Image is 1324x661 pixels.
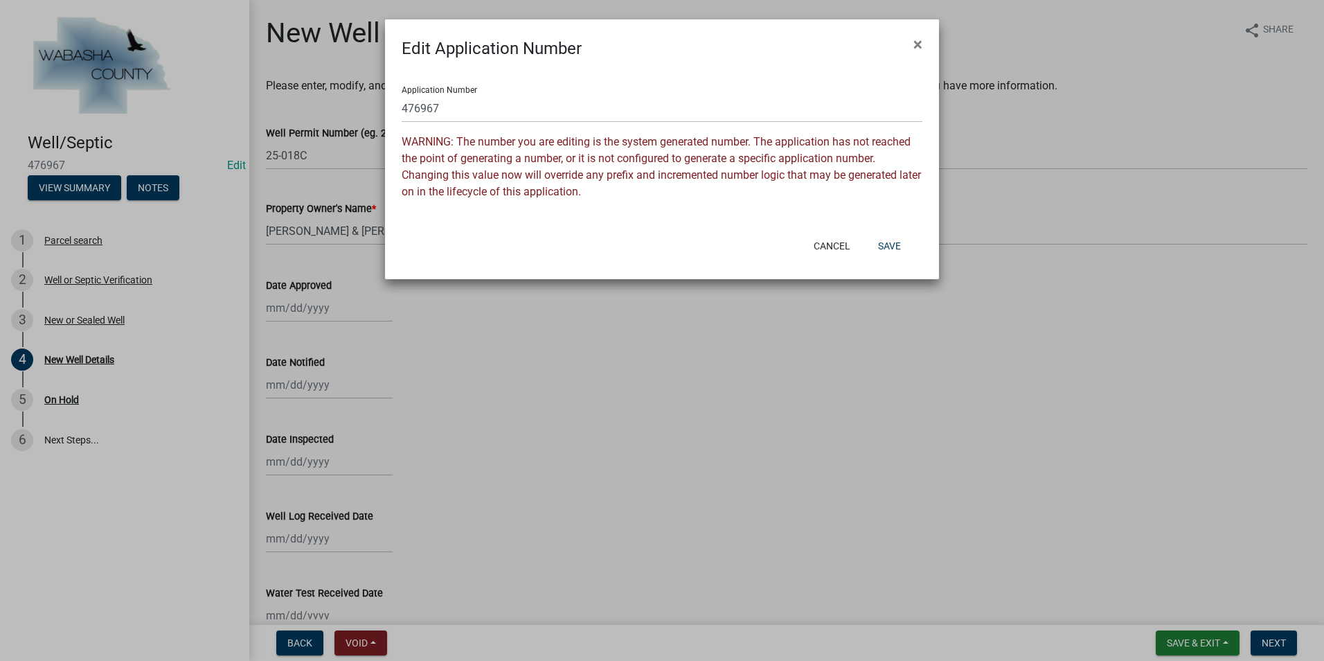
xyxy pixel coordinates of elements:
span: × [913,35,922,54]
h4: Edit Application Number [402,36,582,61]
p: WARNING: The number you are editing is the system generated number. The application has not reach... [402,134,922,200]
button: Save [867,233,912,258]
button: Close [902,25,933,64]
button: Cancel [803,233,861,258]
